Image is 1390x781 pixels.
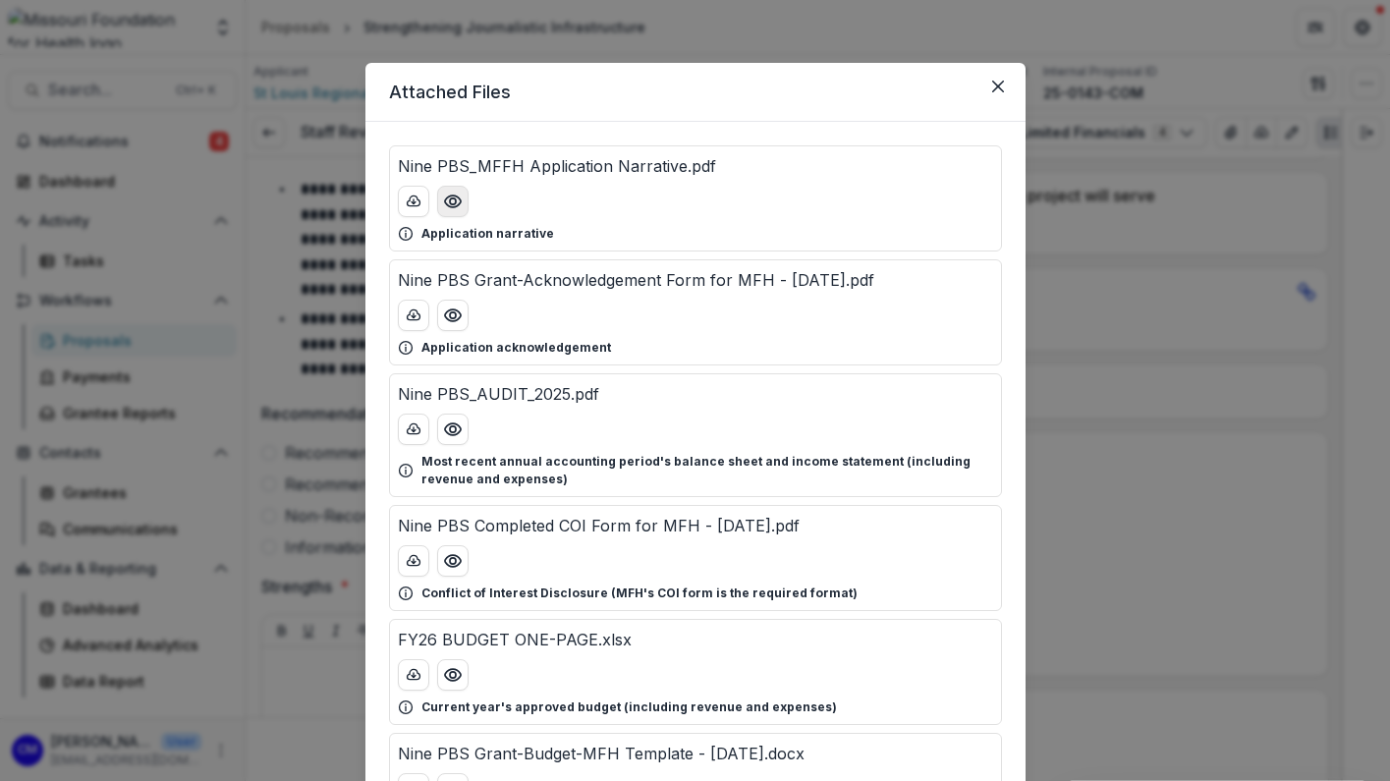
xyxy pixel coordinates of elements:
p: Nine PBS Completed COI Form for MFH - [DATE].pdf [398,514,800,537]
p: Application acknowledgement [421,339,611,357]
p: Current year's approved budget (including revenue and expenses) [421,698,837,716]
p: Application narrative [421,225,554,243]
button: Preview Nine PBS Grant-Acknowledgement Form for MFH - Aug 2025.pdf [437,300,469,331]
header: Attached Files [365,63,1026,122]
button: download-button [398,659,429,691]
p: Nine PBS Grant-Acknowledgement Form for MFH - [DATE].pdf [398,268,874,292]
p: Nine PBS_MFFH Application Narrative.pdf [398,154,716,178]
button: download-button [398,300,429,331]
button: Preview Nine PBS Completed COI Form for MFH - Aug 2025.pdf [437,545,469,577]
button: Preview Nine PBS_AUDIT_2025.pdf [437,414,469,445]
button: Close [982,71,1014,102]
p: Most recent annual accounting period's balance sheet and income statement (including revenue and ... [421,453,993,488]
p: Nine PBS Grant-Budget-MFH Template - [DATE].docx [398,742,805,765]
p: FY26 BUDGET ONE-PAGE.xlsx [398,628,632,651]
p: Nine PBS_AUDIT_2025.pdf [398,382,599,406]
button: Preview FY26 BUDGET ONE-PAGE.xlsx [437,659,469,691]
button: download-button [398,414,429,445]
button: Preview Nine PBS_MFFH Application Narrative.pdf [437,186,469,217]
button: download-button [398,186,429,217]
button: download-button [398,545,429,577]
p: Conflict of Interest Disclosure (MFH's COI form is the required format) [421,585,858,602]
